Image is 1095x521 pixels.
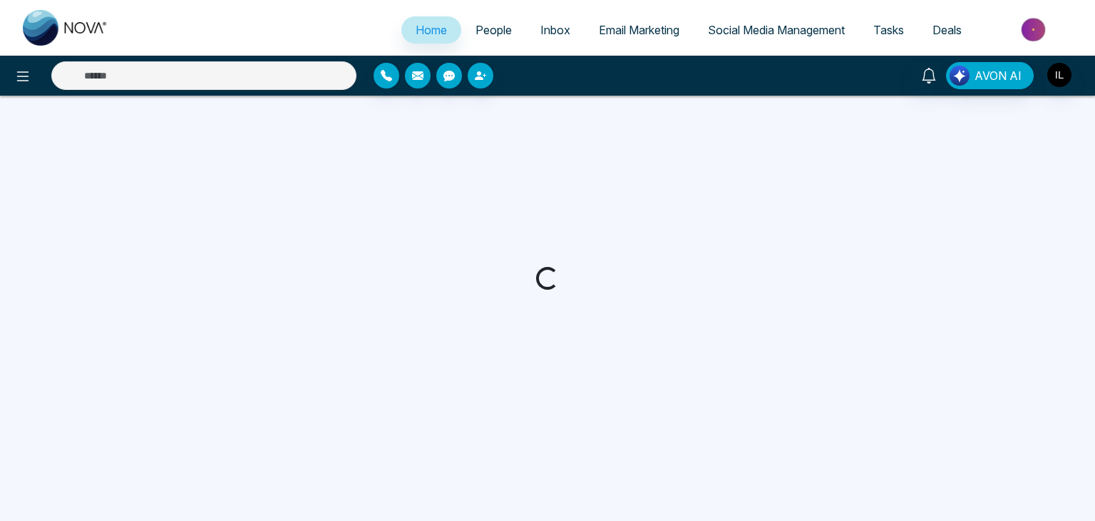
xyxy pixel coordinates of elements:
[873,23,904,37] span: Tasks
[1047,63,1071,87] img: User Avatar
[859,16,918,44] a: Tasks
[401,16,461,44] a: Home
[23,10,108,46] img: Nova CRM Logo
[461,16,526,44] a: People
[932,23,962,37] span: Deals
[983,14,1086,46] img: Market-place.gif
[918,16,976,44] a: Deals
[540,23,570,37] span: Inbox
[475,23,512,37] span: People
[950,66,970,86] img: Lead Flow
[708,23,845,37] span: Social Media Management
[975,67,1022,84] span: AVON AI
[416,23,447,37] span: Home
[946,62,1034,89] button: AVON AI
[585,16,694,44] a: Email Marketing
[526,16,585,44] a: Inbox
[694,16,859,44] a: Social Media Management
[599,23,679,37] span: Email Marketing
